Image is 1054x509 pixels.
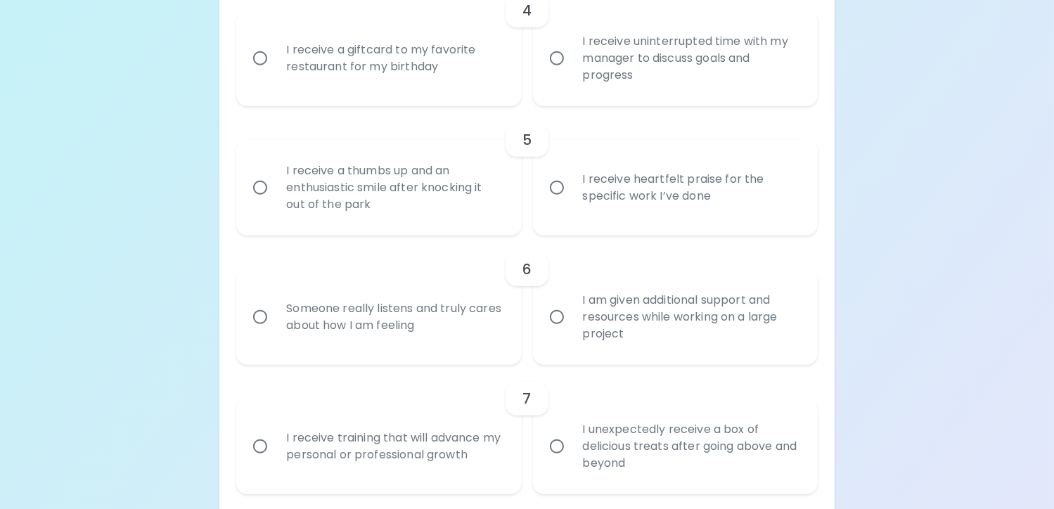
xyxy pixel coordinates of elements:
h6: 5 [522,129,532,151]
div: choice-group-check [236,236,817,365]
div: I receive a thumbs up and an enthusiastic smile after knocking it out of the park [275,146,513,230]
div: I receive uninterrupted time with my manager to discuss goals and progress [572,16,810,101]
div: I receive training that will advance my personal or professional growth [275,413,513,480]
div: I receive heartfelt praise for the specific work I’ve done [572,154,810,221]
h6: 7 [522,387,531,410]
h6: 6 [522,258,532,281]
div: I receive a giftcard to my favorite restaurant for my birthday [275,25,513,92]
div: I unexpectedly receive a box of delicious treats after going above and beyond [572,404,810,489]
div: choice-group-check [236,365,817,494]
div: Someone really listens and truly cares about how I am feeling [275,283,513,351]
div: I am given additional support and resources while working on a large project [572,275,810,359]
div: choice-group-check [236,106,817,236]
